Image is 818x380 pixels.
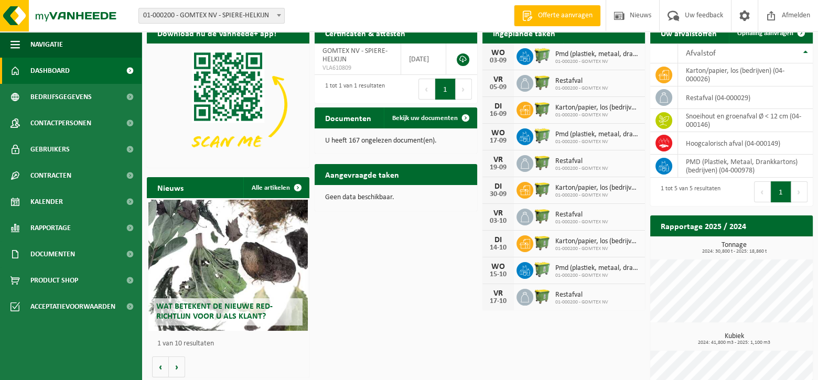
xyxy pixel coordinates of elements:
[655,340,813,345] span: 2024: 41,800 m3 - 2025: 1,100 m3
[655,242,813,254] h3: Tonnage
[678,109,813,132] td: snoeihout en groenafval Ø < 12 cm (04-000146)
[555,157,608,166] span: Restafval
[555,264,640,273] span: Pmd (plastiek, metaal, drankkartons) (bedrijven)
[488,102,509,111] div: DI
[322,47,388,63] span: GOMTEX NV - SPIERE-HELKIJN
[735,236,812,257] a: Bekijk rapportage
[148,200,308,331] a: Wat betekent de nieuwe RED-richtlijn voor u als klant?
[30,58,70,84] span: Dashboard
[456,79,472,100] button: Next
[30,110,91,136] span: Contactpersonen
[678,155,813,178] td: PMD (Plastiek, Metaal, Drankkartons) (bedrijven) (04-000978)
[533,73,551,91] img: WB-1100-HPE-GN-50
[147,44,309,166] img: Download de VHEPlus App
[533,47,551,64] img: WB-0660-HPE-GN-51
[533,260,551,278] img: WB-0660-HPE-GN-51
[555,59,640,65] span: 01-000200 - GOMTEX NV
[152,356,169,377] button: Vorige
[488,111,509,118] div: 16-09
[686,49,716,58] span: Afvalstof
[555,291,608,299] span: Restafval
[147,23,287,43] h2: Download nu de Vanheede+ app!
[655,249,813,254] span: 2024: 30,800 t - 2025: 18,860 t
[322,64,393,72] span: VLA610809
[488,49,509,57] div: WO
[678,132,813,155] td: hoogcalorisch afval (04-000149)
[488,137,509,145] div: 17-09
[488,298,509,305] div: 17-10
[320,78,385,101] div: 1 tot 1 van 1 resultaten
[555,112,640,118] span: 01-000200 - GOMTEX NV
[754,181,771,202] button: Previous
[157,340,304,348] p: 1 van 10 resultaten
[30,241,75,267] span: Documenten
[169,356,185,377] button: Volgende
[488,156,509,164] div: VR
[555,246,640,252] span: 01-000200 - GOMTEX NV
[791,181,808,202] button: Next
[488,164,509,171] div: 19-09
[156,302,273,321] span: Wat betekent de nieuwe RED-richtlijn voor u als klant?
[30,215,71,241] span: Rapportage
[533,287,551,305] img: WB-1100-HPE-GN-50
[678,63,813,86] td: karton/papier, los (bedrijven) (04-000026)
[729,23,812,44] a: Ophaling aanvragen
[315,164,410,184] h2: Aangevraagde taken
[555,139,640,145] span: 01-000200 - GOMTEX NV
[392,115,458,122] span: Bekijk uw documenten
[30,84,92,110] span: Bedrijfsgegevens
[315,23,416,43] h2: Certificaten & attesten
[535,10,595,21] span: Offerte aanvragen
[147,177,194,198] h2: Nieuws
[488,129,509,137] div: WO
[555,184,640,192] span: Karton/papier, los (bedrijven)
[533,100,551,118] img: WB-1100-HPE-GN-50
[488,191,509,198] div: 30-09
[488,244,509,252] div: 14-10
[30,31,63,58] span: Navigatie
[555,299,608,306] span: 01-000200 - GOMTEX NV
[30,136,70,162] span: Gebruikers
[555,104,640,112] span: Karton/papier, los (bedrijven)
[325,194,467,201] p: Geen data beschikbaar.
[555,77,608,85] span: Restafval
[488,57,509,64] div: 03-09
[650,23,727,43] h2: Uw afvalstoffen
[678,86,813,109] td: restafval (04-000029)
[488,84,509,91] div: 05-09
[533,234,551,252] img: WB-1100-HPE-GN-50
[737,30,793,37] span: Ophaling aanvragen
[555,211,608,219] span: Restafval
[488,209,509,218] div: VR
[30,162,71,189] span: Contracten
[533,127,551,145] img: WB-0660-HPE-GN-51
[555,50,640,59] span: Pmd (plastiek, metaal, drankkartons) (bedrijven)
[555,85,608,92] span: 01-000200 - GOMTEX NV
[655,333,813,345] h3: Kubiek
[514,5,600,26] a: Offerte aanvragen
[555,273,640,279] span: 01-000200 - GOMTEX NV
[30,267,78,294] span: Product Shop
[771,181,791,202] button: 1
[555,131,640,139] span: Pmd (plastiek, metaal, drankkartons) (bedrijven)
[138,8,285,24] span: 01-000200 - GOMTEX NV - SPIERE-HELKIJN
[243,177,308,198] a: Alle artikelen
[488,289,509,298] div: VR
[488,75,509,84] div: VR
[555,166,608,172] span: 01-000200 - GOMTEX NV
[139,8,284,23] span: 01-000200 - GOMTEX NV - SPIERE-HELKIJN
[488,182,509,191] div: DI
[655,180,720,203] div: 1 tot 5 van 5 resultaten
[488,218,509,225] div: 03-10
[30,294,115,320] span: Acceptatievoorwaarden
[488,263,509,271] div: WO
[650,215,757,236] h2: Rapportage 2025 / 2024
[418,79,435,100] button: Previous
[533,180,551,198] img: WB-1100-HPE-GN-50
[401,44,446,75] td: [DATE]
[488,271,509,278] div: 15-10
[555,237,640,246] span: Karton/papier, los (bedrijven)
[384,107,476,128] a: Bekijk uw documenten
[325,137,467,145] p: U heeft 167 ongelezen document(en).
[315,107,382,128] h2: Documenten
